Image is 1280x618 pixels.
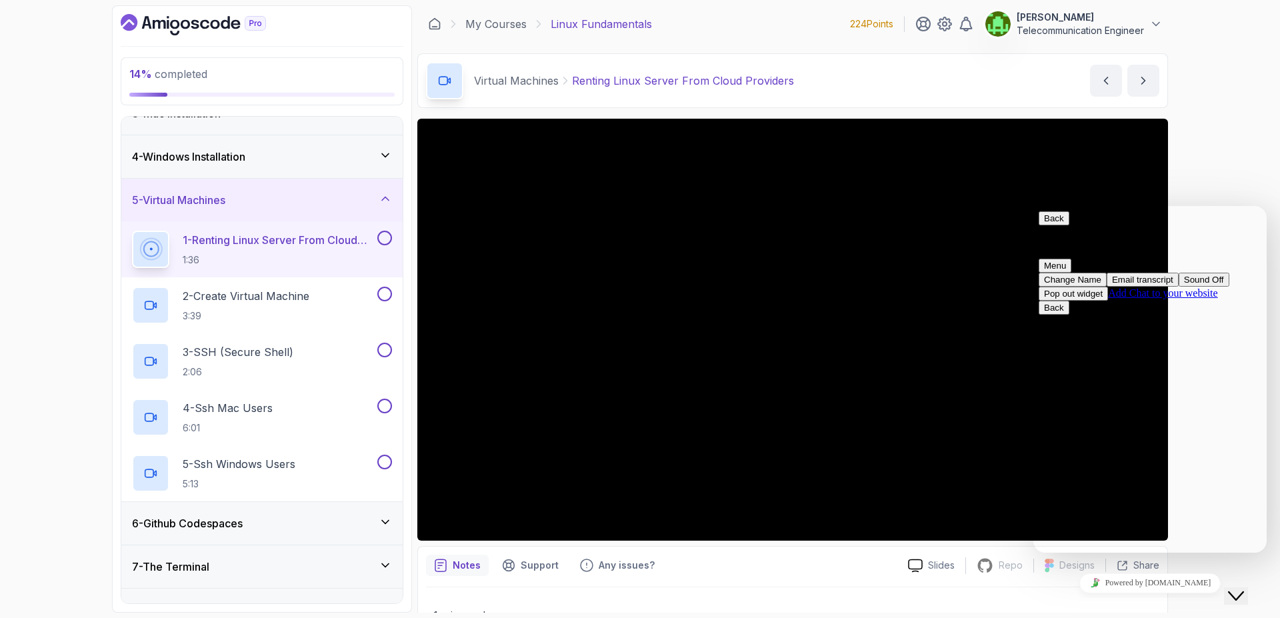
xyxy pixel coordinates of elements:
[132,455,392,492] button: 5-Ssh Windows Users5:13
[417,119,1168,541] iframe: 1 - Renting Linux Server From Cloud Providers
[129,67,207,81] span: completed
[183,421,273,435] p: 6:01
[1224,565,1267,605] iframe: chat widget
[183,344,293,360] p: 3 - SSH (Secure Shell)
[897,559,965,573] a: Slides
[521,559,559,572] p: Support
[132,559,209,575] h3: 7 - The Terminal
[132,399,392,436] button: 4-Ssh Mac Users6:01
[183,400,273,416] p: 4 - Ssh Mac Users
[132,515,243,531] h3: 6 - Github Codespaces
[183,232,375,248] p: 1 - Renting Linux Server From Cloud Providers
[985,11,1011,37] img: user profile image
[572,73,794,89] p: Renting Linux Server From Cloud Providers
[1033,206,1267,553] iframe: chat widget
[1017,11,1144,24] p: [PERSON_NAME]
[183,309,309,323] p: 3:39
[1090,65,1122,97] button: previous content
[1127,65,1159,97] button: next content
[121,14,297,35] a: Dashboard
[1059,559,1095,572] p: Designs
[1105,559,1159,572] button: Share
[132,602,190,618] h3: 8 - The Shell
[183,253,375,267] p: 1:36
[985,11,1163,37] button: user profile image[PERSON_NAME]Telecommunication Engineer
[132,231,392,268] button: 1-Renting Linux Server From Cloud Providers1:36
[121,502,403,545] button: 6-Github Codespaces
[494,555,567,576] button: Support button
[183,456,295,472] p: 5 - Ssh Windows Users
[121,545,403,588] button: 7-The Terminal
[1133,559,1159,572] p: Share
[572,555,663,576] button: Feedback button
[599,559,655,572] p: Any issues?
[183,477,295,491] p: 5:13
[132,343,392,380] button: 3-SSH (Secure Shell)2:06
[132,192,225,208] h3: 5 - Virtual Machines
[132,287,392,324] button: 2-Create Virtual Machine3:39
[183,288,309,304] p: 2 - Create Virtual Machine
[551,16,652,32] p: Linux Fundamentals
[1017,24,1144,37] p: Telecommunication Engineer
[426,555,489,576] button: notes button
[999,559,1023,572] p: Repo
[850,17,893,31] p: 224 Points
[453,559,481,572] p: Notes
[132,149,245,165] h3: 4 - Windows Installation
[474,73,559,89] p: Virtual Machines
[428,17,441,31] a: Dashboard
[183,365,293,379] p: 2:06
[121,179,403,221] button: 5-Virtual Machines
[1033,568,1267,598] iframe: chat widget
[121,135,403,178] button: 4-Windows Installation
[928,559,955,572] p: Slides
[465,16,527,32] a: My Courses
[129,67,152,81] span: 14 %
